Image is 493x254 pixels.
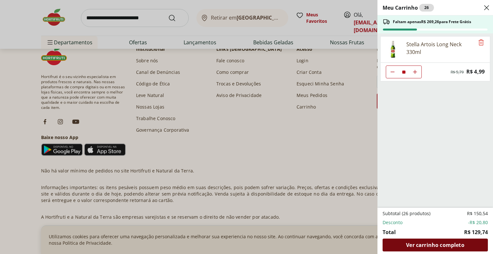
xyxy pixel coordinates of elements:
a: Ver carrinho completo [383,239,488,251]
img: Stella Artois Long Neck 330ml [385,40,402,58]
span: Ver carrinho completo [406,242,464,248]
h2: Meu Carrinho [383,4,434,12]
span: Subtotal (26 produtos) [383,210,430,217]
button: Remove [477,39,485,47]
button: Diminuir Quantidade [386,66,399,78]
span: Faltam apenas R$ 269,26 para Frete Grátis [393,19,471,24]
input: Quantidade Atual [399,66,409,78]
div: Stella Artois Long Neck 330ml [406,40,474,56]
button: Aumentar Quantidade [409,66,421,78]
span: R$ 4,99 [466,67,485,76]
span: R$ 5,79 [451,70,464,75]
span: -R$ 20,80 [468,219,488,226]
span: R$ 150,54 [467,210,488,217]
span: Total [383,228,396,236]
div: 26 [419,4,434,12]
span: R$ 129,74 [464,228,488,236]
span: Desconto [383,219,402,226]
